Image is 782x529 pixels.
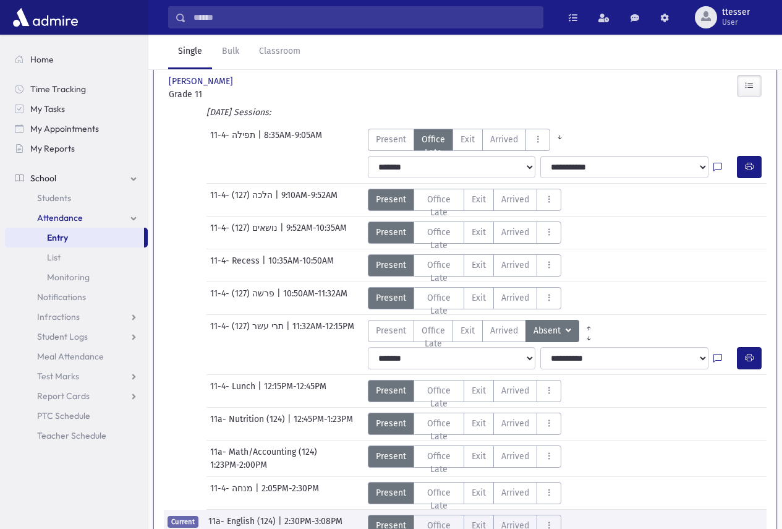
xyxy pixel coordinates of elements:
span: Arrived [501,193,529,206]
a: Teacher Schedule [5,426,148,445]
span: 9:10AM-9:52AM [281,189,338,211]
span: Arrived [490,324,518,337]
a: My Reports [5,139,148,158]
span: | [258,129,264,151]
a: All Later [579,330,598,340]
span: Exit [461,324,475,337]
span: Present [376,193,406,206]
span: 8:35AM-9:05AM [264,129,322,151]
span: Office Late [422,324,445,350]
span: Present [376,384,406,397]
div: AttTypes [368,189,562,211]
a: Time Tracking [5,79,148,99]
span: Present [376,259,406,272]
span: Absent [533,324,563,338]
span: Office Late [422,259,457,285]
span: 11-4- תרי עשר (127) [210,320,286,342]
a: Single [168,35,212,69]
span: Time Tracking [30,84,86,95]
a: Monitoring [5,267,148,287]
span: Exit [472,193,486,206]
span: Present [376,486,406,499]
div: AttTypes [368,380,562,402]
span: Exit [472,417,486,430]
span: Arrived [501,226,529,239]
span: My Reports [30,143,75,154]
span: 11-4- מנחה [210,482,255,504]
a: PTC Schedule [5,406,148,426]
span: Monitoring [47,272,90,283]
span: 1:23PM-2:00PM [210,458,267,471]
span: Grade 11 [169,88,257,101]
span: List [47,252,61,263]
span: School [30,173,56,184]
a: All Prior [579,320,598,330]
span: 11:32AM-12:15PM [292,320,354,342]
span: My Tasks [30,103,65,114]
input: Search [186,6,543,28]
span: Office Late [422,486,457,512]
div: AttTypes [368,413,562,435]
a: Meal Attendance [5,346,148,366]
div: AttTypes [368,445,562,468]
span: Exit [472,486,486,499]
button: Absent [525,320,579,342]
div: AttTypes [368,287,562,309]
span: Office Late [422,133,445,159]
a: Classroom [249,35,310,69]
span: Test Marks [37,371,79,382]
span: Present [376,324,406,337]
span: 12:15PM-12:45PM [264,380,326,402]
span: Exit [472,384,486,397]
span: Exit [472,450,486,463]
span: Office Late [422,291,457,317]
div: AttTypes [368,129,569,151]
span: 10:35AM-10:50AM [268,254,334,277]
span: Arrived [501,417,529,430]
span: 11-4- Recess [210,254,262,277]
a: Bulk [212,35,249,69]
span: Office Late [422,226,457,252]
div: AttTypes [368,221,562,244]
span: 11-4- פרשה (127) [210,287,277,309]
span: 10:50AM-11:32AM [283,287,347,309]
div: AttTypes [368,482,562,504]
span: Home [30,54,54,65]
span: ttesser [722,7,750,17]
i: [DATE] Sessions: [206,107,271,118]
span: Teacher Schedule [37,430,106,441]
span: PTC Schedule [37,410,90,421]
span: Notifications [37,291,86,303]
span: 12:45PM-1:23PM [294,413,353,435]
a: Student Logs [5,327,148,346]
span: | [287,413,294,435]
span: 11-4- Lunch [210,380,258,402]
a: My Appointments [5,119,148,139]
span: Present [376,133,406,146]
span: | [277,287,283,309]
a: School [5,168,148,188]
span: 2:05PM-2:30PM [261,482,319,504]
span: Students [37,192,71,204]
span: 11-4- הלכה (127) [210,189,275,211]
span: Exit [472,291,486,304]
span: Present [376,450,406,463]
span: Arrived [501,291,529,304]
div: AttTypes [368,254,562,277]
span: | [258,380,264,402]
a: Students [5,188,148,208]
span: 11a- Nutrition (124) [210,413,287,435]
span: | [275,189,281,211]
span: User [722,17,750,27]
span: Present [376,291,406,304]
span: Attendance [37,212,83,223]
span: Arrived [490,133,518,146]
span: Arrived [501,450,529,463]
span: | [262,254,268,277]
a: Notifications [5,287,148,307]
span: Arrived [501,384,529,397]
a: Home [5,49,148,69]
span: Current [168,516,198,528]
span: Exit [472,226,486,239]
span: [PERSON_NAME] [169,75,236,88]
